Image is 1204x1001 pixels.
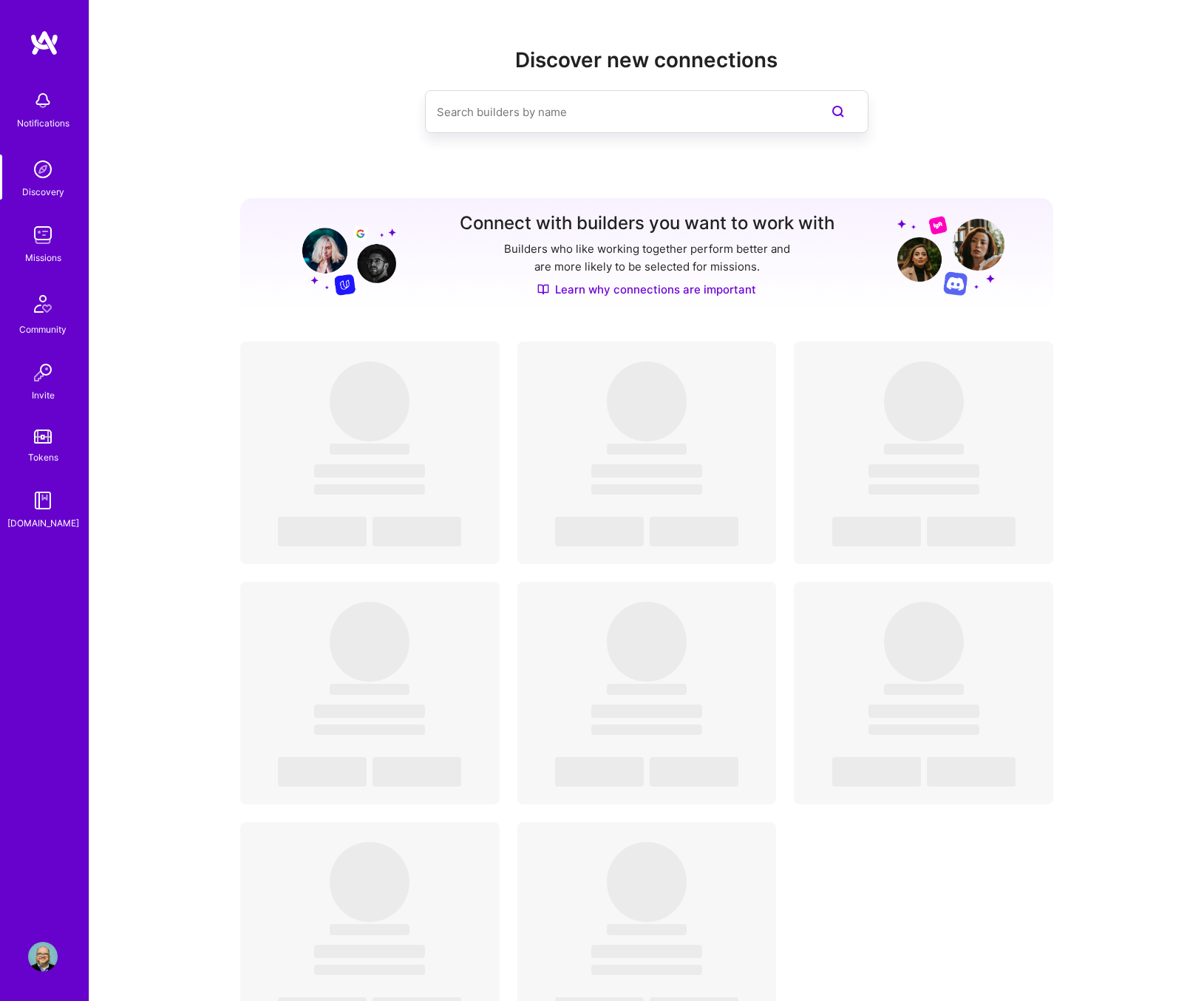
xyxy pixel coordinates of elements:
img: discovery [28,155,58,184]
span: ‌ [607,924,687,935]
div: Tokens [28,449,58,465]
span: ‌ [330,924,409,935]
span: ‌ [591,725,702,735]
span: ‌ [607,362,687,441]
div: Missions [25,250,61,265]
span: ‌ [884,444,964,455]
img: Grow your network [897,215,1004,296]
span: ‌ [591,945,702,958]
span: ‌ [927,757,1016,787]
h2: Discover new connections [240,48,1053,72]
span: ‌ [330,362,409,441]
span: ‌ [884,362,964,441]
span: ‌ [607,842,687,922]
span: ‌ [868,464,979,478]
span: ‌ [555,517,644,546]
span: ‌ [314,965,425,975]
img: bell [28,86,58,115]
span: ‌ [314,705,425,718]
img: Invite [28,358,58,387]
span: ‌ [330,842,409,922]
a: User Avatar [24,942,61,971]
span: ‌ [278,757,367,787]
span: ‌ [650,757,738,787]
span: ‌ [314,725,425,735]
input: Search builders by name [437,93,797,131]
span: ‌ [607,684,687,695]
span: ‌ [884,684,964,695]
div: Invite [32,387,55,403]
img: Community [25,286,61,322]
span: ‌ [607,444,687,455]
span: ‌ [591,484,702,495]
p: Builders who like working together perform better and are more likely to be selected for missions. [501,240,793,276]
img: logo [30,30,59,56]
h3: Connect with builders you want to work with [460,213,834,234]
div: [DOMAIN_NAME] [7,515,79,531]
span: ‌ [591,464,702,478]
span: ‌ [314,484,425,495]
span: ‌ [373,757,461,787]
span: ‌ [868,725,979,735]
img: User Avatar [28,942,58,971]
img: Discover [537,283,549,296]
span: ‌ [278,517,367,546]
span: ‌ [868,484,979,495]
div: Community [19,322,67,337]
span: ‌ [868,705,979,718]
span: ‌ [330,444,409,455]
span: ‌ [927,517,1016,546]
span: ‌ [330,684,409,695]
span: ‌ [330,602,409,682]
span: ‌ [314,945,425,958]
span: ‌ [314,464,425,478]
span: ‌ [555,757,644,787]
img: guide book [28,486,58,515]
i: icon SearchPurple [829,103,847,121]
span: ‌ [591,705,702,718]
a: Learn why connections are important [537,282,756,297]
span: ‌ [591,965,702,975]
span: ‌ [832,517,921,546]
span: ‌ [650,517,738,546]
img: tokens [34,430,52,444]
div: Discovery [22,184,64,200]
img: Grow your network [289,214,396,296]
span: ‌ [884,602,964,682]
div: Notifications [17,115,69,131]
span: ‌ [607,602,687,682]
img: teamwork [28,220,58,250]
span: ‌ [832,757,921,787]
span: ‌ [373,517,461,546]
